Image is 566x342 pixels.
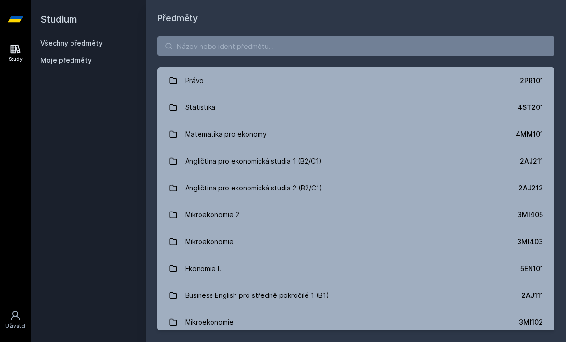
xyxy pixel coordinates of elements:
[5,322,25,330] div: Uživatel
[520,264,543,273] div: 5EN101
[157,67,554,94] a: Právo 2PR101
[518,210,543,220] div: 3MI405
[520,156,543,166] div: 2AJ211
[185,205,239,224] div: Mikroekonomie 2
[157,36,554,56] input: Název nebo ident předmětu…
[157,201,554,228] a: Mikroekonomie 2 3MI405
[520,76,543,85] div: 2PR101
[40,39,103,47] a: Všechny předměty
[40,56,92,65] span: Moje předměty
[185,232,234,251] div: Mikroekonomie
[516,130,543,139] div: 4MM101
[185,125,267,144] div: Matematika pro ekonomy
[517,237,543,247] div: 3MI403
[2,305,29,334] a: Uživatel
[185,178,322,198] div: Angličtina pro ekonomická studia 2 (B2/C1)
[157,255,554,282] a: Ekonomie I. 5EN101
[185,313,237,332] div: Mikroekonomie I
[157,228,554,255] a: Mikroekonomie 3MI403
[185,71,204,90] div: Právo
[185,152,322,171] div: Angličtina pro ekonomická studia 1 (B2/C1)
[185,286,329,305] div: Business English pro středně pokročilé 1 (B1)
[2,38,29,68] a: Study
[521,291,543,300] div: 2AJ111
[519,318,543,327] div: 3MI102
[157,282,554,309] a: Business English pro středně pokročilé 1 (B1) 2AJ111
[185,98,215,117] div: Statistika
[157,121,554,148] a: Matematika pro ekonomy 4MM101
[9,56,23,63] div: Study
[157,148,554,175] a: Angličtina pro ekonomická studia 1 (B2/C1) 2AJ211
[518,103,543,112] div: 4ST201
[157,94,554,121] a: Statistika 4ST201
[157,309,554,336] a: Mikroekonomie I 3MI102
[157,175,554,201] a: Angličtina pro ekonomická studia 2 (B2/C1) 2AJ212
[519,183,543,193] div: 2AJ212
[157,12,554,25] h1: Předměty
[185,259,221,278] div: Ekonomie I.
